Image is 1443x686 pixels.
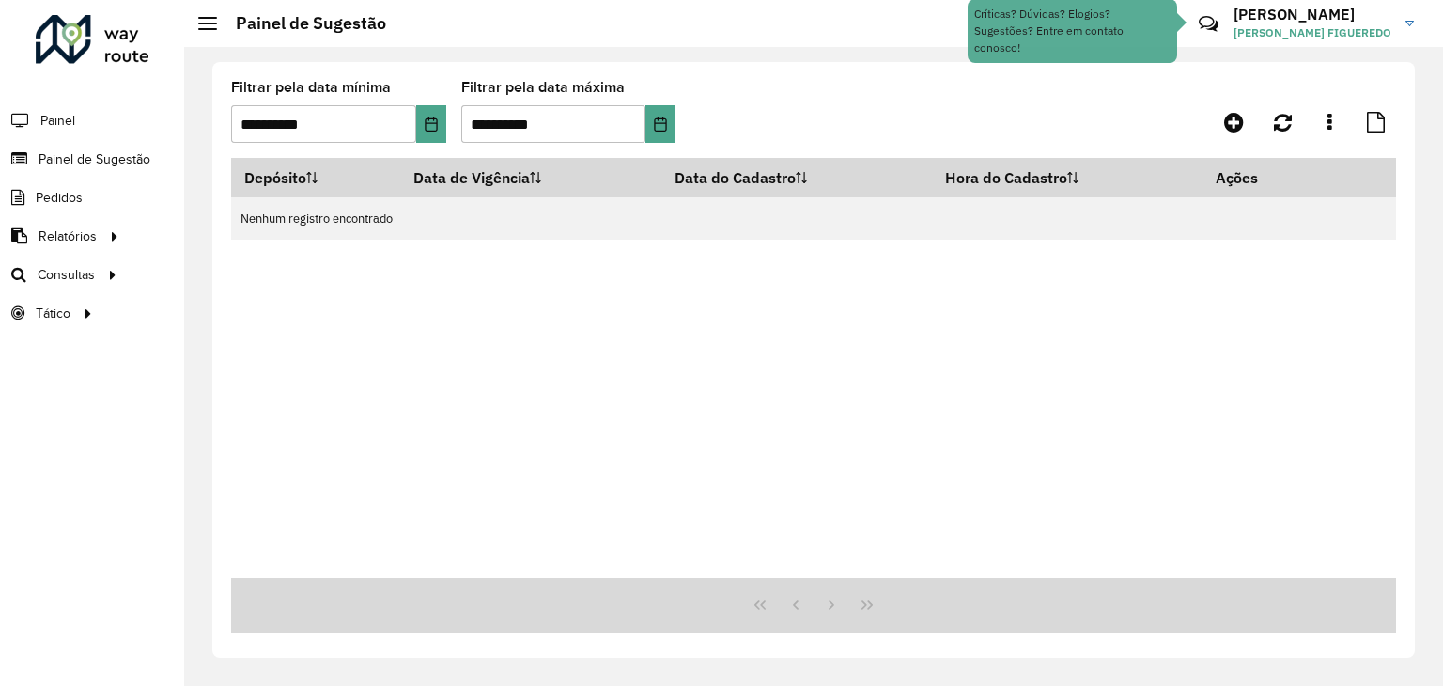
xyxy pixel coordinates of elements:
[231,158,400,197] th: Depósito
[40,111,75,131] span: Painel
[662,158,932,197] th: Data do Cadastro
[231,197,1396,240] td: Nenhum registro encontrado
[1203,158,1316,197] th: Ações
[416,105,446,143] button: Choose Date
[39,149,150,169] span: Painel de Sugestão
[645,105,675,143] button: Choose Date
[1234,6,1391,23] h3: [PERSON_NAME]
[400,158,662,197] th: Data de Vigência
[217,13,386,34] h2: Painel de Sugestão
[1234,24,1391,41] span: [PERSON_NAME] FIGUEREDO
[36,304,70,323] span: Tático
[38,265,95,285] span: Consultas
[461,76,625,99] label: Filtrar pela data máxima
[1188,4,1229,44] a: Contato Rápido
[36,188,83,208] span: Pedidos
[932,158,1203,197] th: Hora do Cadastro
[39,226,97,246] span: Relatórios
[231,76,391,99] label: Filtrar pela data mínima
